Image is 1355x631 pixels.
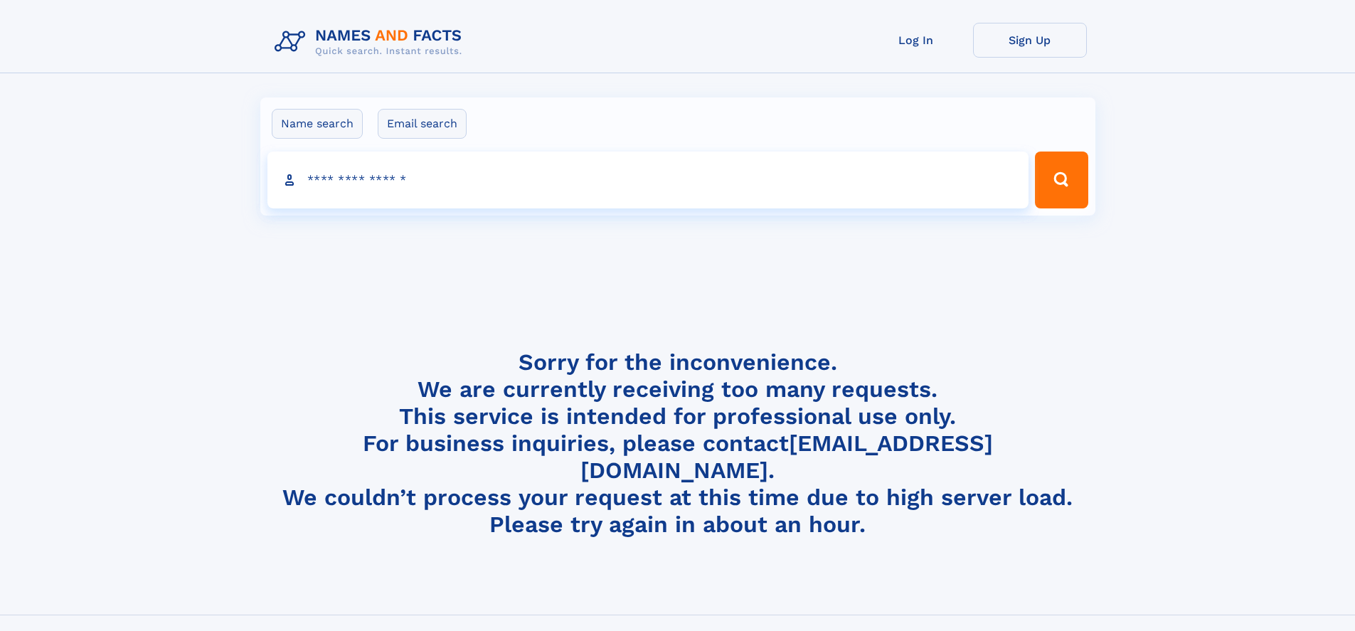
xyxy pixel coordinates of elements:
[272,109,363,139] label: Name search
[859,23,973,58] a: Log In
[269,23,474,61] img: Logo Names and Facts
[378,109,467,139] label: Email search
[267,152,1029,208] input: search input
[269,349,1087,539] h4: Sorry for the inconvenience. We are currently receiving too many requests. This service is intend...
[1035,152,1088,208] button: Search Button
[580,430,993,484] a: [EMAIL_ADDRESS][DOMAIN_NAME]
[973,23,1087,58] a: Sign Up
